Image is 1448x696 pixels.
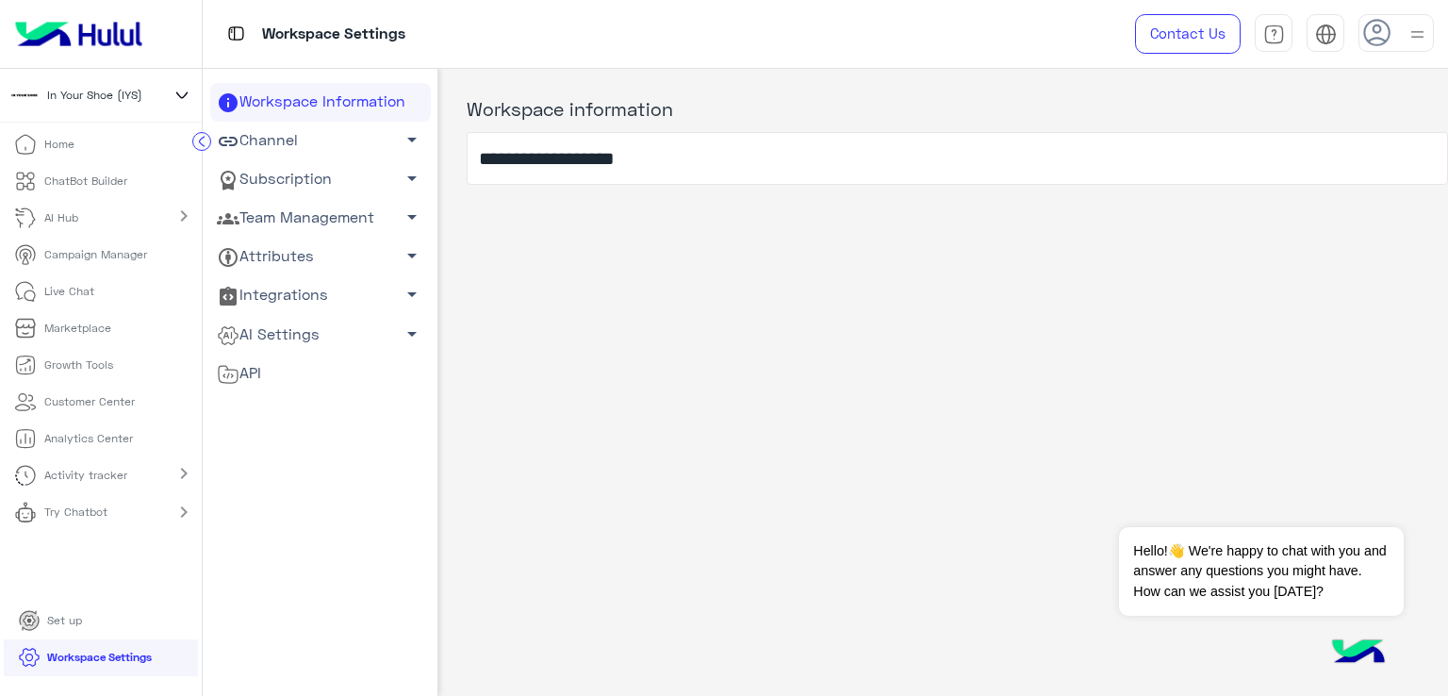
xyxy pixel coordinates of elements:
[1406,23,1429,46] img: profile
[44,173,127,190] p: ChatBot Builder
[1255,14,1292,54] a: tab
[44,320,111,337] p: Marketplace
[1325,621,1391,687] img: hulul-logo.png
[1263,24,1285,45] img: tab
[44,246,147,263] p: Campaign Manager
[44,504,107,521] p: Try Chatbot
[210,276,431,315] a: Integrations
[44,356,113,373] p: Growth Tools
[210,238,431,276] a: Attributes
[47,612,82,629] p: Set up
[401,244,423,267] span: arrow_drop_down
[210,315,431,354] a: AI Settings
[8,14,150,54] img: Logo
[44,430,133,447] p: Analytics Center
[44,467,127,484] p: Activity tracker
[210,354,431,392] a: API
[1315,24,1337,45] img: tab
[44,136,74,153] p: Home
[401,206,423,228] span: arrow_drop_down
[44,209,78,226] p: AI Hub
[47,87,142,104] span: In Your Shoe (IYS)
[4,603,97,639] a: Set up
[401,128,423,151] span: arrow_drop_down
[173,205,195,227] mat-icon: chevron_right
[401,283,423,306] span: arrow_drop_down
[401,323,423,345] span: arrow_drop_down
[210,83,431,122] a: Workspace Information
[262,22,405,47] p: Workspace Settings
[1119,527,1403,616] span: Hello!👋 We're happy to chat with you and answer any questions you might have. How can we assist y...
[173,501,195,523] mat-icon: chevron_right
[47,649,152,666] p: Workspace Settings
[401,167,423,190] span: arrow_drop_down
[467,94,673,123] label: Workspace information
[210,160,431,199] a: Subscription
[9,80,40,110] img: 923305001092802
[173,462,195,485] mat-icon: chevron_right
[4,639,167,676] a: Workspace Settings
[1135,14,1241,54] a: Contact Us
[210,122,431,160] a: Channel
[224,22,248,45] img: tab
[44,283,94,300] p: Live Chat
[217,361,261,386] span: API
[210,199,431,238] a: Team Management
[44,393,135,410] p: Customer Center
